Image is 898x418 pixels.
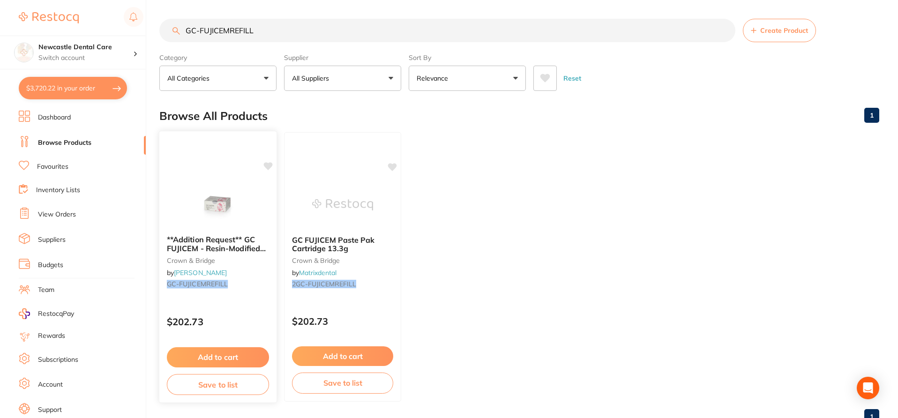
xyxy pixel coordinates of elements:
img: RestocqPay [19,308,30,319]
label: Supplier [284,53,401,62]
button: All Categories [159,66,277,91]
button: All Suppliers [284,66,401,91]
button: Create Product [743,19,816,42]
p: $202.73 [167,316,269,327]
span: Create Product [760,27,808,34]
img: Newcastle Dental Care [15,43,33,62]
a: Subscriptions [38,355,78,365]
em: 2GC-FUJICEMREFILL [292,280,356,288]
a: Support [38,405,62,415]
img: GC FUJICEM Paste Pak Cartridge 13.3g [312,181,373,228]
a: View Orders [38,210,76,219]
p: $202.73 [292,316,393,327]
a: Account [38,380,63,389]
button: Relevance [409,66,526,91]
p: All Categories [167,74,213,83]
a: Dashboard [38,113,71,122]
div: Open Intercom Messenger [857,377,879,399]
small: crown & bridge [167,256,269,264]
label: Sort By [409,53,526,62]
span: GC FUJICEM Paste Pak Cartridge 13.3g [292,235,374,253]
label: Category [159,53,277,62]
a: Matrixdental [299,269,337,277]
button: Add to cart [292,346,393,366]
button: $3,720.22 in your order [19,77,127,99]
a: RestocqPay [19,308,74,319]
button: Reset [561,66,584,91]
input: Search Products [159,19,735,42]
p: Switch account [38,53,133,63]
small: crown & bridge [292,257,393,264]
em: GC-FUJICEMREFILL [167,280,228,288]
img: Restocq Logo [19,12,79,23]
p: All Suppliers [292,74,333,83]
img: **Addition Request** GC FUJICEM - Resin-Modified Class Ionomer Luting Cement - Refill - 13.3g Car... [187,180,248,228]
span: by [167,269,227,277]
a: Team [38,285,54,295]
b: GC FUJICEM Paste Pak Cartridge 13.3g [292,236,393,253]
a: Restocq Logo [19,7,79,29]
button: Save to list [292,373,393,393]
a: Browse Products [38,138,91,148]
a: Budgets [38,261,63,270]
button: Save to list [167,374,269,395]
b: **Addition Request** GC FUJICEM - Resin-Modified Class Ionomer Luting Cement - Refill - 13.3g Car... [167,235,269,253]
a: Rewards [38,331,65,341]
a: Suppliers [38,235,66,245]
span: by [292,269,337,277]
h4: Newcastle Dental Care [38,43,133,52]
h2: Browse All Products [159,110,268,123]
p: Relevance [417,74,452,83]
a: Favourites [37,162,68,172]
a: Inventory Lists [36,186,80,195]
a: [PERSON_NAME] [174,269,227,277]
a: 1 [864,106,879,125]
span: RestocqPay [38,309,74,319]
button: Add to cart [167,347,269,367]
